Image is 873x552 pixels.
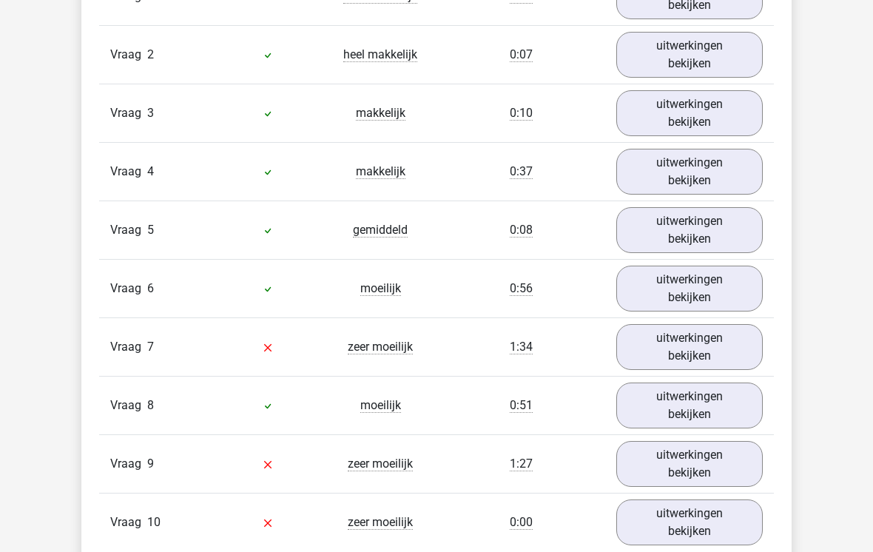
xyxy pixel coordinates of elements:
span: 0:00 [510,516,533,531]
span: 5 [147,223,154,238]
span: Vraag [110,397,147,415]
span: moeilijk [360,282,401,297]
a: uitwerkingen bekijken [616,266,763,312]
a: uitwerkingen bekijken [616,91,763,137]
span: 0:37 [510,165,533,180]
span: 0:08 [510,223,533,238]
span: 6 [147,282,154,296]
span: Vraag [110,222,147,240]
span: gemiddeld [353,223,408,238]
span: Vraag [110,456,147,474]
span: 4 [147,165,154,179]
span: 0:56 [510,282,533,297]
span: Vraag [110,105,147,123]
span: Vraag [110,47,147,64]
a: uitwerkingen bekijken [616,33,763,78]
span: Vraag [110,164,147,181]
span: zeer moeilijk [348,516,413,531]
a: uitwerkingen bekijken [616,383,763,429]
span: 2 [147,48,154,62]
a: uitwerkingen bekijken [616,208,763,254]
span: Vraag [110,280,147,298]
a: uitwerkingen bekijken [616,500,763,546]
span: Vraag [110,339,147,357]
span: heel makkelijk [343,48,417,63]
span: 0:10 [510,107,533,121]
a: uitwerkingen bekijken [616,442,763,488]
span: Vraag [110,514,147,532]
span: 7 [147,340,154,354]
a: uitwerkingen bekijken [616,149,763,195]
span: 1:27 [510,457,533,472]
span: zeer moeilijk [348,340,413,355]
span: 0:51 [510,399,533,414]
span: 1:34 [510,340,533,355]
span: 0:07 [510,48,533,63]
a: uitwerkingen bekijken [616,325,763,371]
span: 10 [147,516,161,530]
span: 9 [147,457,154,471]
span: zeer moeilijk [348,457,413,472]
span: moeilijk [360,399,401,414]
span: makkelijk [356,107,405,121]
span: 8 [147,399,154,413]
span: 3 [147,107,154,121]
span: makkelijk [356,165,405,180]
